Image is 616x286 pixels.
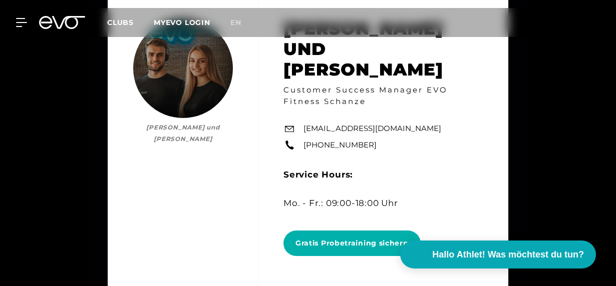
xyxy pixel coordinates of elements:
[303,139,377,151] a: [PHONE_NUMBER]
[400,240,596,268] button: Hallo Athlet! Was möchtest du tun?
[230,18,241,27] span: en
[230,17,253,28] a: en
[295,238,409,248] span: Gratis Probetraining sichern
[107,17,154,27] a: Clubs
[154,18,210,27] a: MYEVO LOGIN
[107,18,134,27] span: Clubs
[303,123,441,135] a: [EMAIL_ADDRESS][DOMAIN_NAME]
[283,223,425,263] a: Gratis Probetraining sichern
[432,248,584,261] span: Hallo Athlet! Was möchtest du tun?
